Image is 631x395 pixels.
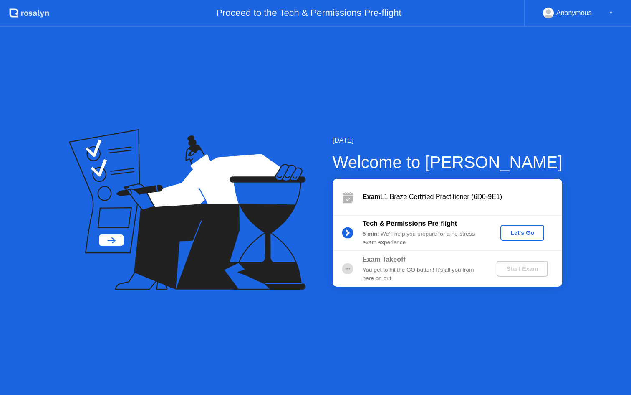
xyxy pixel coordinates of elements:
button: Let's Go [500,225,544,241]
b: Exam Takeoff [363,256,406,263]
div: Let's Go [504,229,541,236]
div: L1 Braze Certified Practitioner (6D0-9E1) [363,192,562,202]
div: Start Exam [500,265,545,272]
div: Welcome to [PERSON_NAME] [333,150,563,175]
div: You get to hit the GO button! It’s all you from here on out [363,266,483,283]
div: ▼ [609,8,613,18]
div: [DATE] [333,135,563,145]
div: : We’ll help you prepare for a no-stress exam experience [363,230,483,247]
b: 5 min [363,231,378,237]
button: Start Exam [497,261,548,277]
b: Exam [363,193,381,200]
b: Tech & Permissions Pre-flight [363,220,457,227]
div: Anonymous [556,8,592,18]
